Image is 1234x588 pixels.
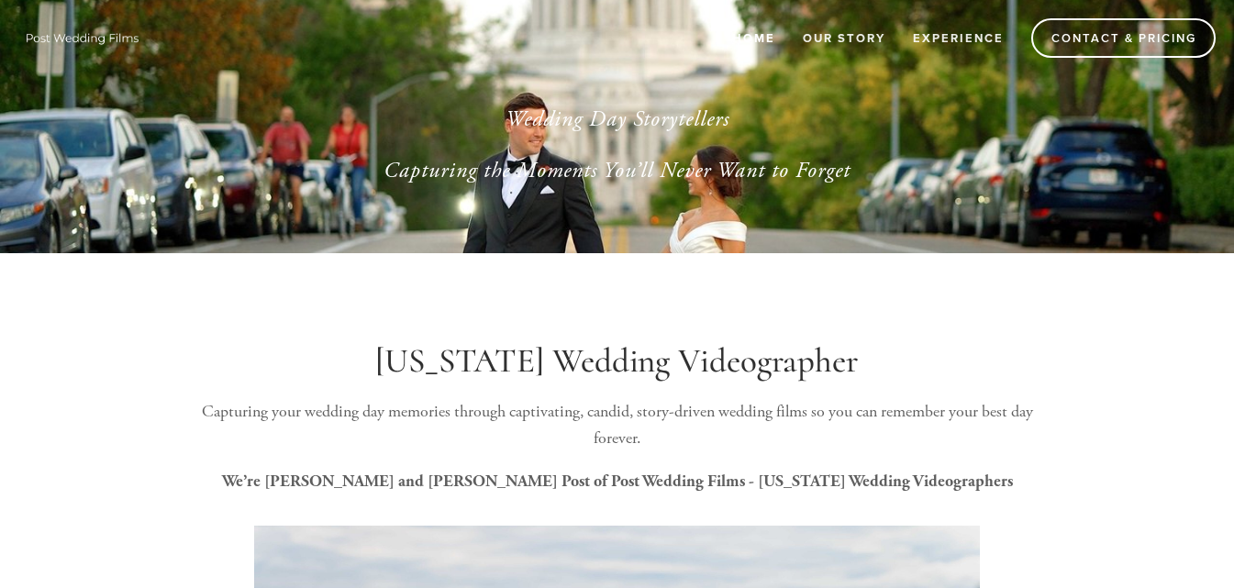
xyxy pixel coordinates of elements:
[208,154,1027,187] p: Capturing the Moments You’ll Never Want to Forget
[1031,18,1216,58] a: Contact & Pricing
[901,23,1016,53] a: Experience
[720,23,787,53] a: Home
[18,24,147,51] img: Wisconsin Wedding Videographer
[179,341,1056,382] h1: [US_STATE] Wedding Videographer
[208,103,1027,136] p: Wedding Day Storytellers
[179,399,1056,452] p: Capturing your wedding day memories through captivating, candid, story-driven wedding films so yo...
[222,472,1013,491] strong: We’re [PERSON_NAME] and [PERSON_NAME] Post of Post Wedding Films - [US_STATE] Wedding Videographers
[791,23,897,53] a: Our Story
